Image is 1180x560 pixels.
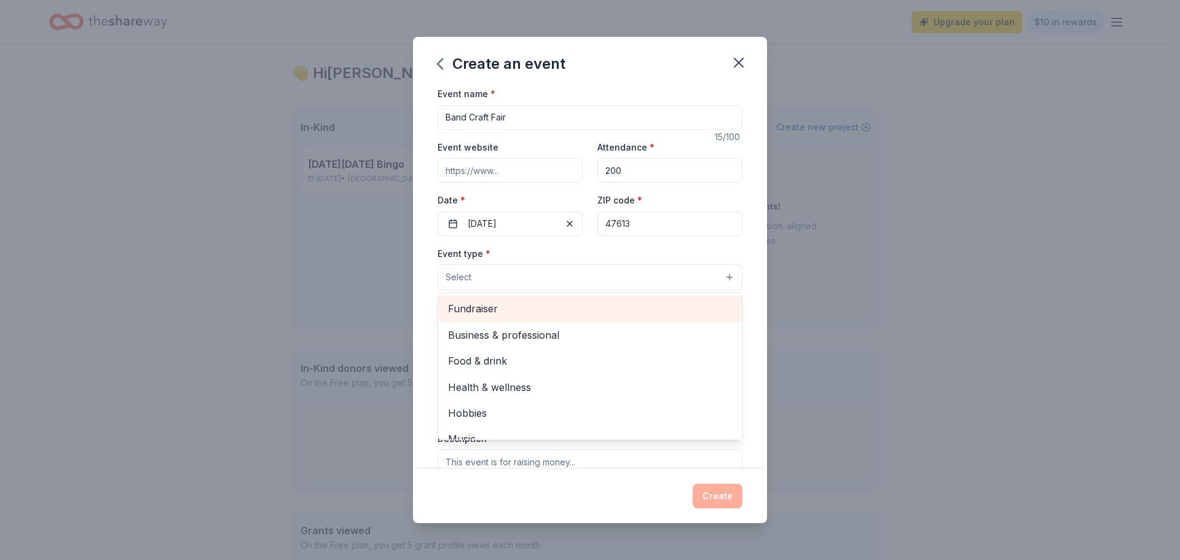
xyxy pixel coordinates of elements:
span: Music [448,431,732,447]
span: Business & professional [448,327,732,343]
span: Food & drink [448,353,732,369]
button: Select [438,264,742,290]
span: Health & wellness [448,379,732,395]
span: Select [446,270,471,285]
div: Select [438,293,742,440]
span: Fundraiser [448,301,732,317]
span: Hobbies [448,405,732,421]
